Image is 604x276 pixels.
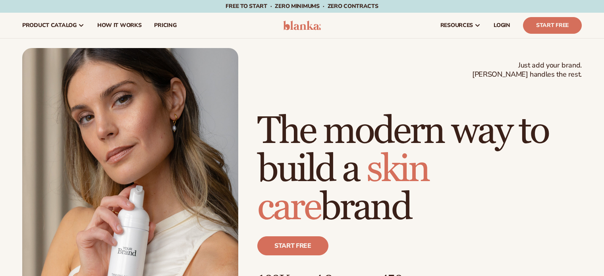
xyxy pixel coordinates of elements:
a: resources [434,13,487,38]
a: product catalog [16,13,91,38]
a: LOGIN [487,13,517,38]
span: LOGIN [494,22,510,29]
a: How It Works [91,13,148,38]
img: logo [283,21,321,30]
span: Just add your brand. [PERSON_NAME] handles the rest. [472,61,582,79]
span: product catalog [22,22,77,29]
a: Start free [257,236,328,255]
span: How It Works [97,22,142,29]
span: skin care [257,146,429,231]
span: Free to start · ZERO minimums · ZERO contracts [226,2,378,10]
a: Start Free [523,17,582,34]
h1: The modern way to build a brand [257,112,582,227]
a: pricing [148,13,183,38]
span: resources [440,22,473,29]
span: pricing [154,22,176,29]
